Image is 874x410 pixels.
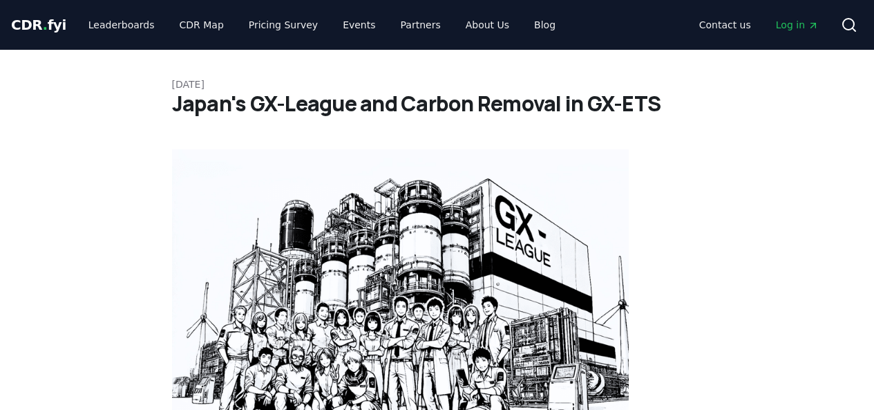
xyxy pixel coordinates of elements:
[688,12,830,37] nav: Main
[688,12,762,37] a: Contact us
[77,12,567,37] nav: Main
[776,18,819,32] span: Log in
[523,12,567,37] a: Blog
[43,17,48,33] span: .
[455,12,520,37] a: About Us
[11,17,66,33] span: CDR fyi
[77,12,166,37] a: Leaderboards
[765,12,830,37] a: Log in
[238,12,329,37] a: Pricing Survey
[172,91,703,116] h1: Japan's GX-League and Carbon Removal in GX-ETS
[169,12,235,37] a: CDR Map
[390,12,452,37] a: Partners
[332,12,386,37] a: Events
[172,77,703,91] p: [DATE]
[11,15,66,35] a: CDR.fyi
